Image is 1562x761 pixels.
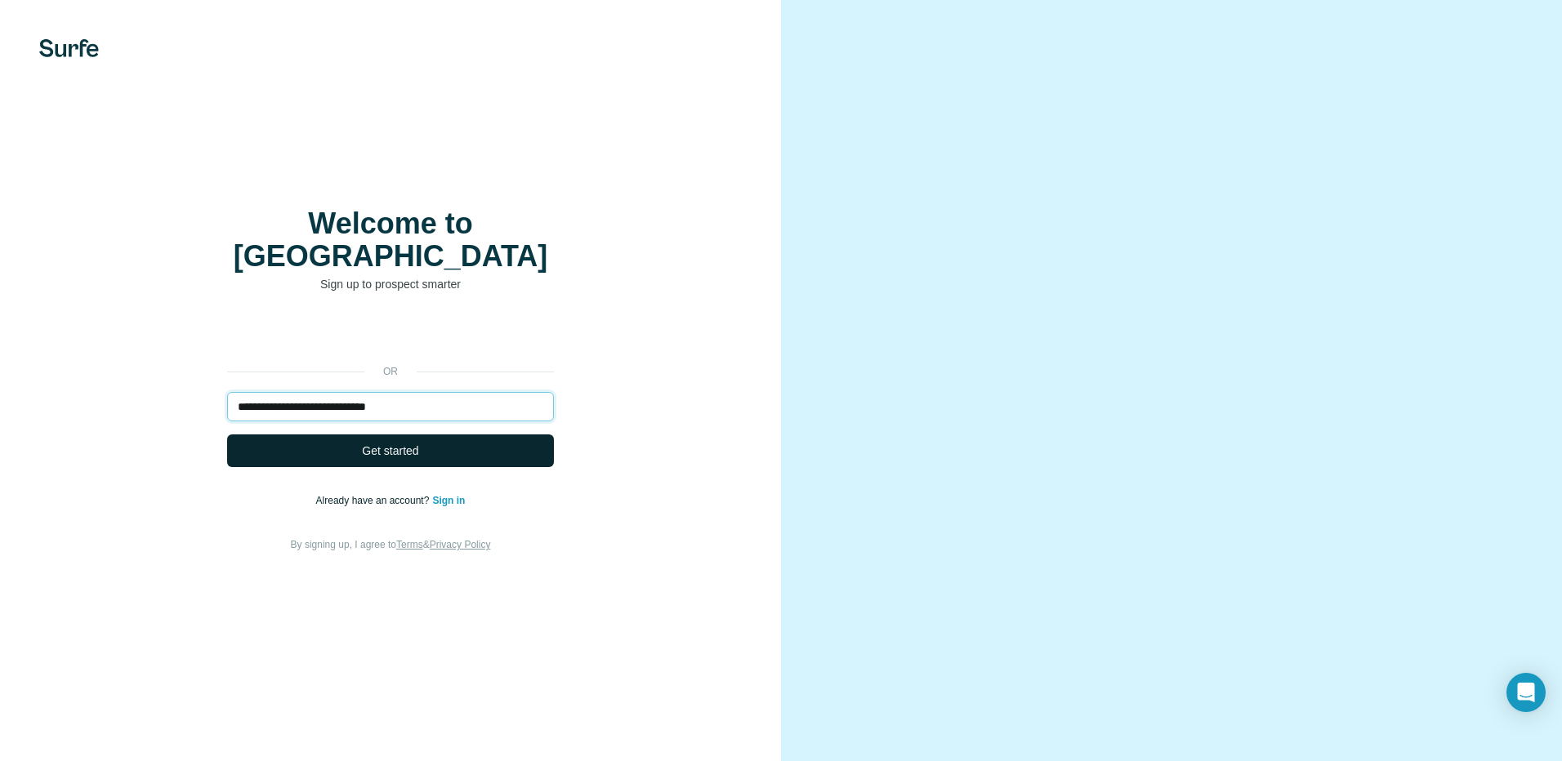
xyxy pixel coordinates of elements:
[364,364,417,379] p: or
[227,207,554,273] h1: Welcome to [GEOGRAPHIC_DATA]
[291,539,491,550] span: By signing up, I agree to &
[227,276,554,292] p: Sign up to prospect smarter
[227,434,554,467] button: Get started
[39,39,99,57] img: Surfe's logo
[1506,673,1546,712] div: Open Intercom Messenger
[316,495,433,506] span: Already have an account?
[1226,16,1546,237] iframe: Dialoogvenster Inloggen met Google
[430,539,491,550] a: Privacy Policy
[432,495,465,506] a: Sign in
[219,317,562,353] iframe: Knop Inloggen met Google
[396,539,423,550] a: Terms
[362,443,418,459] span: Get started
